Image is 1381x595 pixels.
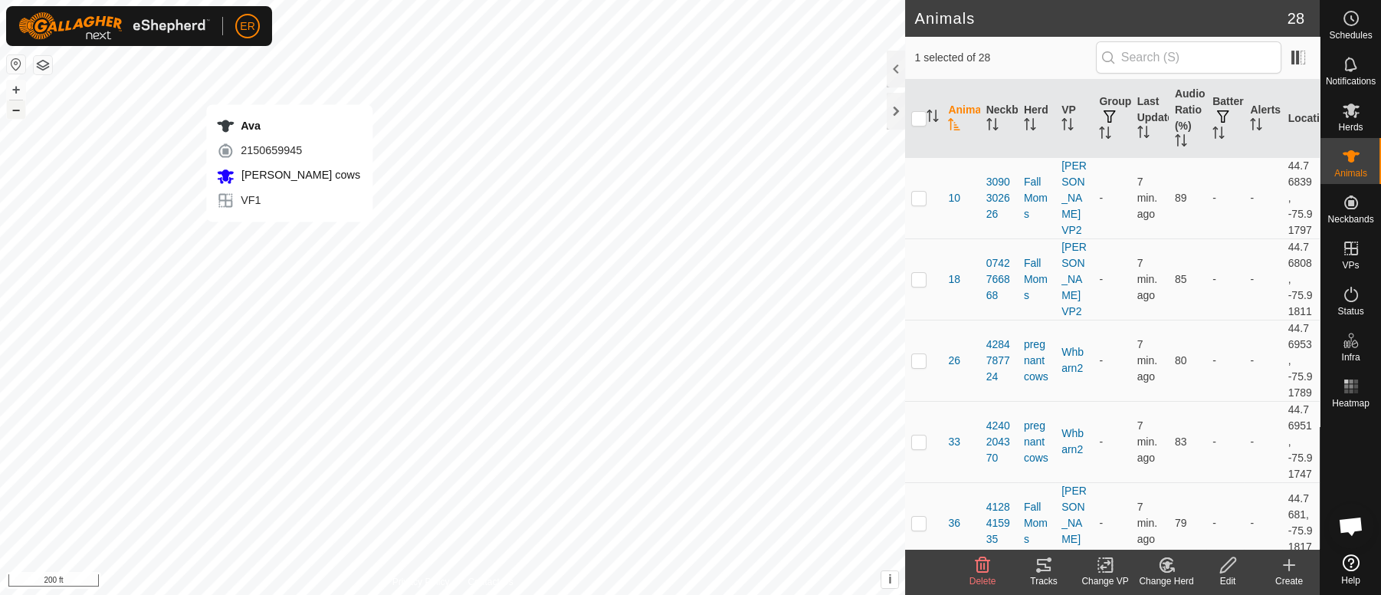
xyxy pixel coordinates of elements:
th: Animal [942,80,979,158]
div: Fall Moms [1024,499,1049,547]
th: Location [1282,80,1320,158]
span: Delete [969,576,996,587]
p-sorticon: Activate to sort [1212,129,1225,141]
td: - [1093,157,1130,238]
td: - [1244,482,1281,564]
span: Neckbands [1327,215,1373,224]
a: [PERSON_NAME] VP2 [1061,159,1087,236]
span: Notifications [1326,77,1376,86]
td: - [1206,238,1244,320]
button: + [7,81,25,99]
input: Search (S) [1096,41,1281,74]
span: 33 [948,434,960,450]
span: Heatmap [1332,399,1370,408]
td: - [1206,482,1244,564]
span: Sep 7, 2025, 7:35 AM [1137,257,1157,301]
div: 4240204370 [986,418,1012,466]
th: Alerts [1244,80,1281,158]
p-sorticon: Activate to sort [1175,136,1187,149]
div: Change Herd [1136,574,1197,588]
a: [PERSON_NAME] VP2 [1061,241,1087,317]
button: Reset Map [7,55,25,74]
span: 89 [1175,192,1187,204]
span: ER [240,18,254,35]
td: 44.76808, -75.91811 [1282,238,1320,320]
td: 44.76953, -75.91789 [1282,320,1320,401]
div: Change VP [1074,574,1136,588]
span: VPs [1342,261,1359,270]
button: Map Layers [34,56,52,74]
p-sorticon: Activate to sort [1250,120,1262,133]
td: 44.76951, -75.91747 [1282,401,1320,482]
td: - [1244,320,1281,401]
td: - [1244,401,1281,482]
span: 80 [1175,354,1187,367]
span: Sep 7, 2025, 7:35 AM [1137,176,1157,220]
td: - [1206,157,1244,238]
td: 44.76839, -75.91797 [1282,157,1320,238]
div: 4284787724 [986,337,1012,385]
span: Status [1337,307,1363,316]
img: Gallagher Logo [18,12,210,40]
th: Herd [1018,80,1055,158]
th: Battery [1206,80,1244,158]
span: Infra [1341,353,1360,362]
p-sorticon: Activate to sort [986,120,999,133]
th: VP [1055,80,1093,158]
p-sorticon: Activate to sort [1061,120,1074,133]
span: 36 [948,515,960,531]
div: VF1 [216,192,360,210]
span: Help [1341,576,1360,585]
span: Schedules [1329,31,1372,40]
div: Fall Moms [1024,174,1049,222]
div: pregnant cows [1024,337,1049,385]
button: – [7,100,25,119]
span: Sep 7, 2025, 7:35 AM [1137,501,1157,545]
span: Herds [1338,123,1363,132]
span: [PERSON_NAME] cows [238,169,360,181]
p-sorticon: Activate to sort [1137,128,1150,140]
td: - [1244,157,1281,238]
div: Fall Moms [1024,255,1049,304]
p-sorticon: Activate to sort [927,112,939,124]
td: - [1093,320,1130,401]
span: 79 [1175,517,1187,529]
div: 3090302626 [986,174,1012,222]
th: Groups [1093,80,1130,158]
span: Sep 7, 2025, 7:35 AM [1137,338,1157,383]
div: Ava [216,117,360,135]
td: - [1093,238,1130,320]
td: - [1206,320,1244,401]
span: 10 [948,190,960,206]
td: 44.7681, -75.91817 [1282,482,1320,564]
span: 85 [1175,273,1187,285]
h2: Animals [914,9,1287,28]
span: Sep 7, 2025, 7:35 AM [1137,419,1157,464]
p-sorticon: Activate to sort [1099,129,1111,141]
td: - [1206,401,1244,482]
a: Whbarn2 [1061,346,1084,374]
th: Last Updated [1131,80,1169,158]
p-sorticon: Activate to sort [948,120,960,133]
span: 18 [948,271,960,288]
button: i [881,571,898,588]
a: Contact Us [467,575,513,589]
a: Whbarn2 [1061,427,1084,455]
span: 1 selected of 28 [914,50,1095,66]
th: Audio Ratio (%) [1169,80,1206,158]
td: - [1093,482,1130,564]
div: Tracks [1013,574,1074,588]
span: 28 [1288,7,1304,30]
div: Open chat [1328,503,1374,549]
div: 2150659945 [216,141,360,159]
th: Neckband [980,80,1018,158]
div: 4128415935 [986,499,1012,547]
div: Edit [1197,574,1258,588]
a: Privacy Policy [392,575,450,589]
p-sorticon: Activate to sort [1024,120,1036,133]
td: - [1093,401,1130,482]
span: i [888,573,891,586]
td: - [1244,238,1281,320]
a: Help [1320,548,1381,591]
div: pregnant cows [1024,418,1049,466]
